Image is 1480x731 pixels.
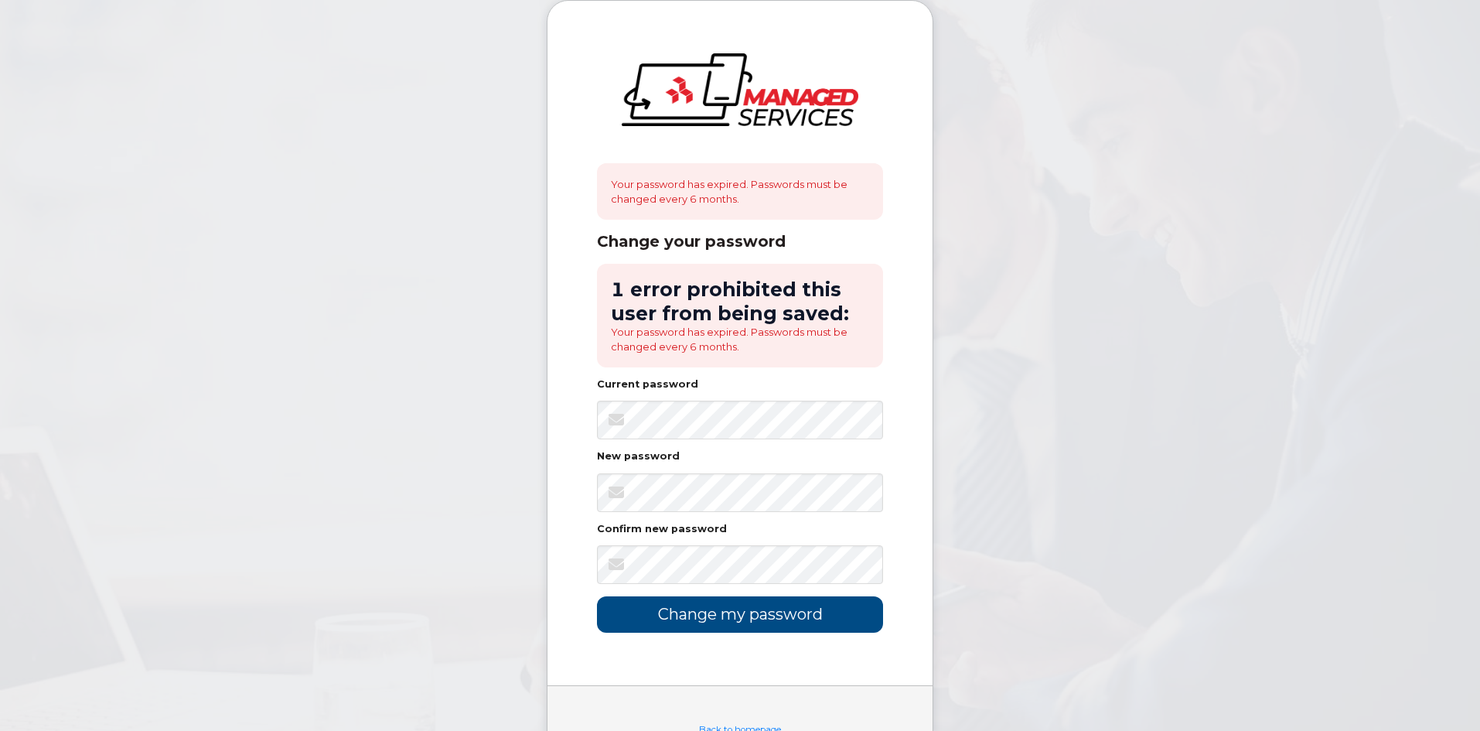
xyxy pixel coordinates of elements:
li: Your password has expired. Passwords must be changed every 6 months. [611,325,869,354]
div: Change your password [597,232,883,251]
input: Change my password [597,596,883,633]
label: Current password [597,380,698,390]
h2: 1 error prohibited this user from being saved: [611,278,869,325]
label: New password [597,452,680,462]
label: Confirm new password [597,524,727,535]
div: Your password has expired. Passwords must be changed every 6 months. [597,163,883,220]
img: logo-large.png [622,53,858,126]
